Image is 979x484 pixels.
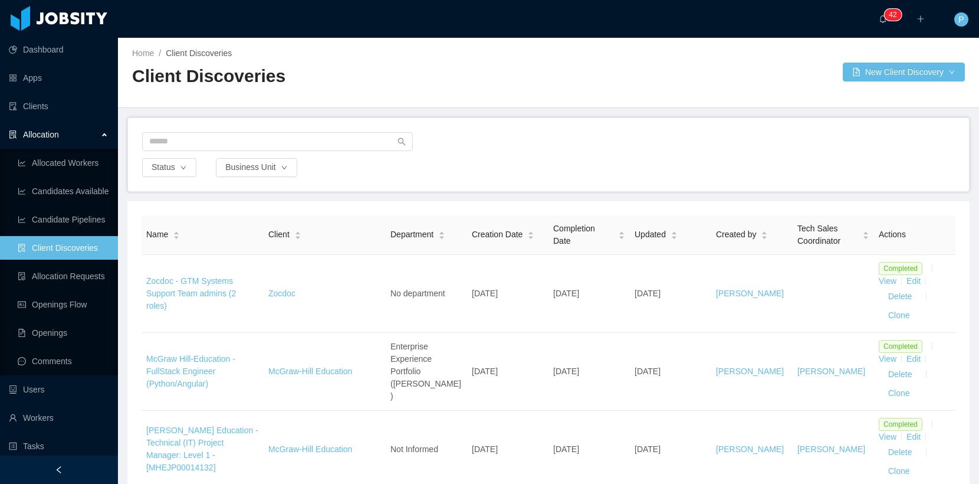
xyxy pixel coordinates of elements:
[439,230,445,234] i: icon: caret-up
[9,130,17,139] i: icon: solution
[889,9,893,21] p: 4
[716,444,784,454] a: [PERSON_NAME]
[386,333,467,411] td: Enterprise Experience Portfolio ([PERSON_NAME])
[671,234,677,238] i: icon: caret-down
[863,230,869,234] i: icon: caret-up
[553,223,613,247] span: Completion Date
[294,234,301,238] i: icon: caret-down
[18,293,109,316] a: icon: idcardOpenings Flow
[268,444,352,454] a: McGraw-Hill Education
[630,333,711,411] td: [DATE]
[386,255,467,333] td: No department
[879,365,921,384] button: Delete
[716,367,784,376] a: [PERSON_NAME]
[630,255,711,333] td: [DATE]
[906,276,921,286] a: Edit
[879,306,919,325] button: Clone
[716,289,784,298] a: [PERSON_NAME]
[879,340,922,353] span: Completed
[268,367,352,376] a: McGraw-Hill Education
[146,426,258,472] a: [PERSON_NAME] Education - Technical (IT) Project Manager: Level 1 - [MHEJP00014132]
[173,234,180,238] i: icon: caret-down
[18,236,109,260] a: icon: file-searchClient Discoveries
[146,354,235,388] a: McGraw Hill-Education - FullStack Engineer (Python/Angular)
[528,234,534,238] i: icon: caret-down
[390,228,433,241] span: Department
[132,48,154,58] a: Home
[548,333,630,411] td: [DATE]
[472,228,523,241] span: Creation Date
[906,432,921,442] a: Edit
[635,228,666,241] span: Updated
[879,354,896,364] a: View
[879,384,919,403] button: Clone
[879,443,921,462] button: Delete
[268,228,290,241] span: Client
[9,94,109,118] a: icon: auditClients
[797,223,858,247] span: Tech Sales Coordinator
[142,158,196,177] button: Statusicon: down
[797,367,865,376] a: [PERSON_NAME]
[527,230,534,238] div: Sort
[958,12,964,27] span: P
[618,230,625,238] div: Sort
[23,130,59,139] span: Allocation
[893,9,897,21] p: 2
[671,230,678,238] div: Sort
[879,462,919,481] button: Clone
[863,234,869,238] i: icon: caret-down
[18,349,109,373] a: icon: messageComments
[879,287,921,306] button: Delete
[716,228,756,241] span: Created by
[906,354,921,364] a: Edit
[18,321,109,345] a: icon: file-textOpenings
[879,15,887,23] i: icon: bell
[294,230,301,238] div: Sort
[619,230,625,234] i: icon: caret-up
[173,230,180,234] i: icon: caret-up
[18,208,109,231] a: icon: line-chartCandidate Pipelines
[879,276,896,286] a: View
[879,432,896,442] a: View
[761,234,768,238] i: icon: caret-down
[916,15,925,23] i: icon: plus
[761,230,768,238] div: Sort
[166,48,232,58] span: Client Discoveries
[528,230,534,234] i: icon: caret-up
[397,138,406,146] i: icon: search
[879,418,922,431] span: Completed
[18,179,109,203] a: icon: line-chartCandidates Available
[884,9,901,21] sup: 42
[761,230,768,234] i: icon: caret-up
[467,255,548,333] td: [DATE]
[862,230,869,238] div: Sort
[438,230,445,238] div: Sort
[9,434,109,458] a: icon: profileTasks
[797,444,865,454] a: [PERSON_NAME]
[879,262,922,275] span: Completed
[9,378,109,401] a: icon: robotUsers
[467,333,548,411] td: [DATE]
[146,228,168,241] span: Name
[268,289,295,298] a: Zocdoc
[18,264,109,288] a: icon: file-doneAllocation Requests
[9,406,109,430] a: icon: userWorkers
[843,63,965,81] button: icon: file-addNew Client Discoverydown
[671,230,677,234] i: icon: caret-up
[9,38,109,61] a: icon: pie-chartDashboard
[879,230,906,239] span: Actions
[173,230,180,238] div: Sort
[146,276,236,310] a: Zocdoc - GTM Systems Support Team admins (2 roles)
[216,158,297,177] button: Business Uniticon: down
[294,230,301,234] i: icon: caret-up
[439,234,445,238] i: icon: caret-down
[159,48,161,58] span: /
[619,234,625,238] i: icon: caret-down
[132,64,548,89] h2: Client Discoveries
[18,151,109,175] a: icon: line-chartAllocated Workers
[9,66,109,90] a: icon: appstoreApps
[548,255,630,333] td: [DATE]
